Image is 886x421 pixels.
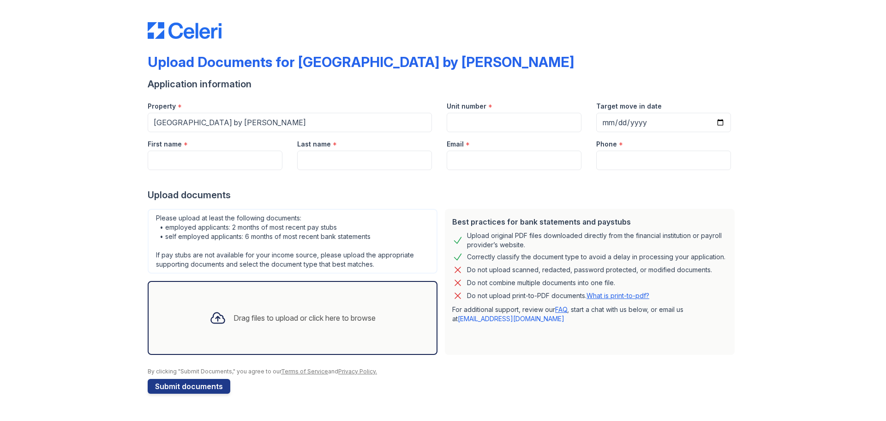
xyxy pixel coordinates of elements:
div: Please upload at least the following documents: • employed applicants: 2 months of most recent pa... [148,209,437,274]
div: Best practices for bank statements and paystubs [452,216,727,227]
div: Do not combine multiple documents into one file. [467,277,615,288]
label: Email [447,140,464,149]
a: Privacy Policy. [338,368,377,375]
div: Upload documents [148,189,738,201]
a: What is print-to-pdf? [587,292,649,299]
label: Phone [596,140,617,149]
div: Drag files to upload or click here to browse [233,312,376,323]
p: Do not upload print-to-PDF documents. [467,291,649,300]
div: Correctly classify the document type to avoid a delay in processing your application. [467,251,725,262]
label: First name [148,140,182,149]
button: Submit documents [148,379,230,394]
p: For additional support, review our , start a chat with us below, or email us at [452,305,727,323]
div: Upload original PDF files downloaded directly from the financial institution or payroll provider’... [467,231,727,250]
a: Terms of Service [281,368,328,375]
div: Upload Documents for [GEOGRAPHIC_DATA] by [PERSON_NAME] [148,54,574,70]
a: FAQ [555,305,567,313]
label: Last name [297,140,331,149]
label: Property [148,102,176,111]
div: Do not upload scanned, redacted, password protected, or modified documents. [467,264,712,275]
div: By clicking "Submit Documents," you agree to our and [148,368,738,375]
img: CE_Logo_Blue-a8612792a0a2168367f1c8372b55b34899dd931a85d93a1a3d3e32e68fde9ad4.png [148,22,221,39]
label: Target move in date [596,102,662,111]
iframe: chat widget [847,384,877,412]
label: Unit number [447,102,486,111]
div: Application information [148,78,738,91]
a: [EMAIL_ADDRESS][DOMAIN_NAME] [458,315,564,323]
